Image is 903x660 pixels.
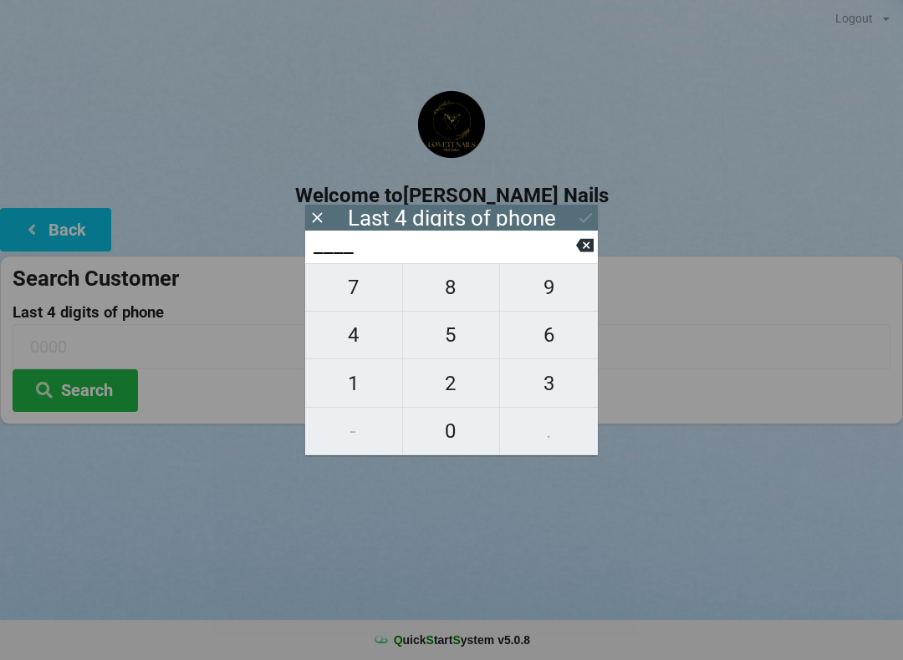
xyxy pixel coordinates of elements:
[305,312,403,359] button: 4
[500,366,598,401] span: 3
[500,359,598,407] button: 3
[305,317,402,353] span: 4
[500,270,598,305] span: 9
[403,312,501,359] button: 5
[500,263,598,312] button: 9
[348,210,556,226] div: Last 4 digits of phone
[305,366,402,401] span: 1
[403,317,500,353] span: 5
[403,414,500,449] span: 0
[305,263,403,312] button: 7
[305,270,402,305] span: 7
[500,317,598,353] span: 6
[403,366,500,401] span: 2
[403,359,501,407] button: 2
[403,270,500,305] span: 8
[500,312,598,359] button: 6
[403,263,501,312] button: 8
[305,359,403,407] button: 1
[403,408,501,455] button: 0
